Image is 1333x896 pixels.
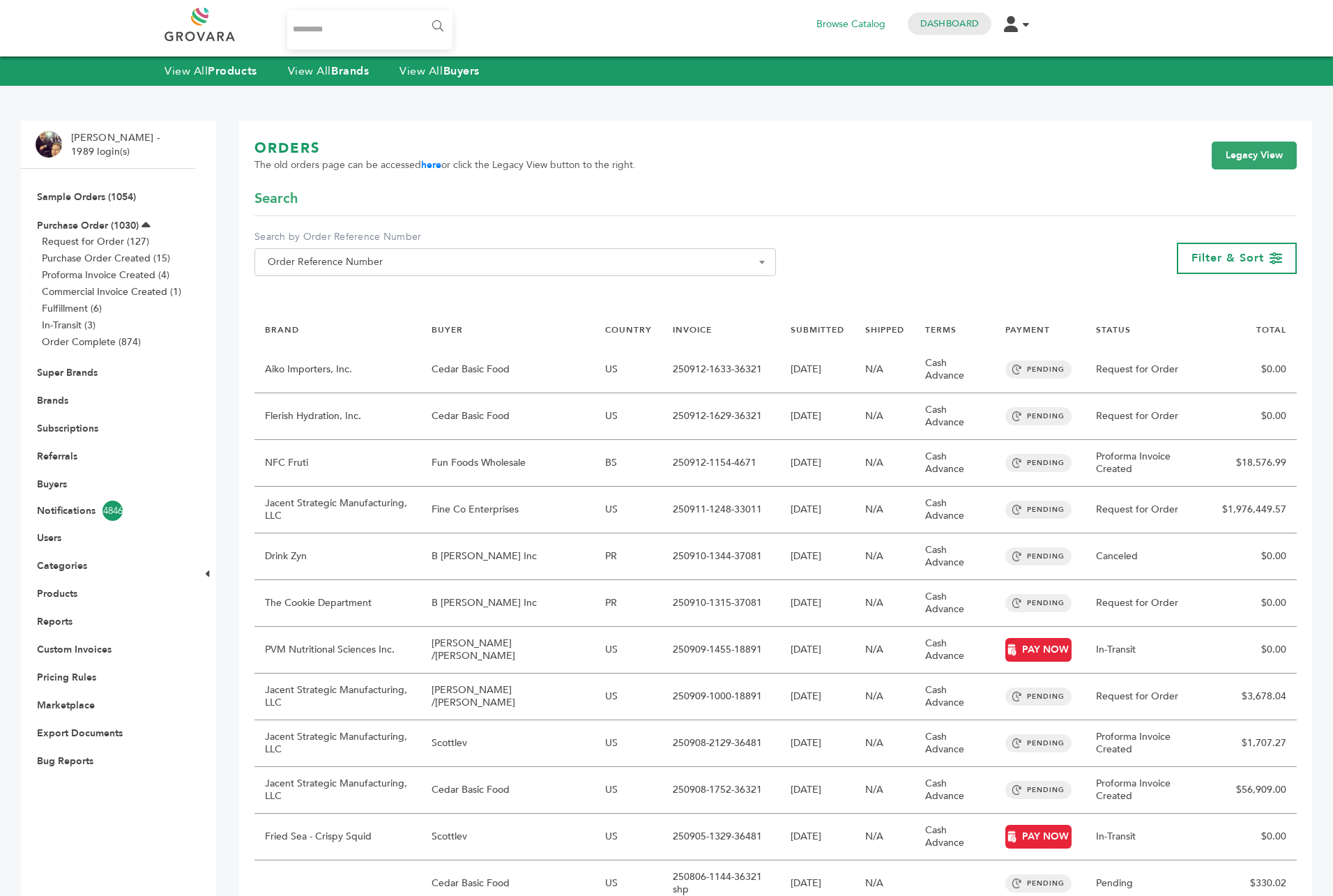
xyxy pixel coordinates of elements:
a: PAY NOW [1005,638,1072,662]
td: $0.00 [1212,580,1297,627]
td: 250908-2129-36481 [662,720,779,767]
a: TOTAL [1256,324,1286,335]
td: [DATE] [780,440,855,487]
span: PENDING [1005,454,1072,472]
a: TERMS [925,324,957,335]
h1: ORDERS [254,139,636,158]
a: Purchase Order Created (15) [42,252,170,265]
td: Canceled [1086,533,1212,580]
td: $0.00 [1212,627,1297,674]
a: Categories [37,559,87,572]
td: $0.00 [1212,393,1297,440]
a: Browse Catalog [816,17,885,32]
a: Sample Orders (1054) [37,190,136,204]
td: US [595,627,662,674]
td: Scottlev [421,814,595,860]
td: N/A [855,440,915,487]
td: Proforma Invoice Created [1086,767,1212,814]
td: NFC Fruti [254,440,421,487]
a: Dashboard [920,17,979,30]
td: $1,976,449.57 [1212,487,1297,533]
span: PENDING [1005,734,1072,752]
strong: Buyers [443,63,480,79]
span: PENDING [1005,594,1072,612]
span: Order Reference Number [254,248,776,276]
a: Proforma Invoice Created (4) [42,268,169,282]
a: SUBMITTED [791,324,844,335]
span: PENDING [1005,501,1072,519]
a: Request for Order (127) [42,235,149,248]
a: Buyers [37,478,67,491]
a: here [421,158,441,172]
td: 250905-1329-36481 [662,814,779,860]
a: Bug Reports [37,754,93,768]
td: N/A [855,580,915,627]
li: [PERSON_NAME] - 1989 login(s) [71,131,163,158]
td: B [PERSON_NAME] Inc [421,580,595,627]
a: SHIPPED [865,324,904,335]
td: $56,909.00 [1212,767,1297,814]
td: Request for Order [1086,580,1212,627]
td: N/A [855,720,915,767]
td: N/A [855,487,915,533]
a: Referrals [37,450,77,463]
td: BS [595,440,662,487]
span: PENDING [1005,874,1072,893]
span: Filter & Sort [1191,250,1264,266]
span: PENDING [1005,360,1072,379]
a: Purchase Order (1030) [37,219,139,232]
td: Cash Advance [915,767,995,814]
td: 250910-1344-37081 [662,533,779,580]
td: Proforma Invoice Created [1086,440,1212,487]
a: STATUS [1096,324,1131,335]
td: [DATE] [780,674,855,720]
a: Order Complete (874) [42,335,141,349]
a: PAYMENT [1005,324,1050,335]
td: [DATE] [780,720,855,767]
a: View AllBrands [288,63,370,79]
td: Request for Order [1086,487,1212,533]
td: Cash Advance [915,347,995,393]
td: Cedar Basic Food [421,347,595,393]
span: PENDING [1005,547,1072,565]
td: 250912-1633-36321 [662,347,779,393]
td: [DATE] [780,627,855,674]
td: US [595,487,662,533]
td: Jacent Strategic Manufacturing, LLC [254,720,421,767]
a: Products [37,587,77,600]
td: Jacent Strategic Manufacturing, LLC [254,487,421,533]
td: N/A [855,627,915,674]
span: Order Reference Number [262,252,768,272]
td: PR [595,580,662,627]
a: Legacy View [1212,142,1297,169]
td: Cash Advance [915,720,995,767]
td: US [595,720,662,767]
td: 250912-1629-36321 [662,393,779,440]
a: COUNTRY [605,324,652,335]
a: Commercial Invoice Created (1) [42,285,181,298]
td: Cash Advance [915,814,995,860]
td: Cash Advance [915,440,995,487]
td: Proforma Invoice Created [1086,720,1212,767]
td: Cedar Basic Food [421,393,595,440]
td: $0.00 [1212,814,1297,860]
td: Fun Foods Wholesale [421,440,595,487]
td: Cash Advance [915,533,995,580]
td: [DATE] [780,347,855,393]
td: Cedar Basic Food [421,767,595,814]
a: Fulfillment (6) [42,302,102,315]
td: 250909-1455-18891 [662,627,779,674]
td: Cash Advance [915,393,995,440]
td: $0.00 [1212,533,1297,580]
a: Marketplace [37,699,95,712]
td: Jacent Strategic Manufacturing, LLC [254,674,421,720]
td: N/A [855,767,915,814]
td: Drink Zyn [254,533,421,580]
td: 250910-1315-37081 [662,580,779,627]
td: [DATE] [780,767,855,814]
a: BUYER [432,324,463,335]
td: The Cookie Department [254,580,421,627]
td: N/A [855,393,915,440]
td: N/A [855,533,915,580]
span: 4846 [102,501,123,521]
